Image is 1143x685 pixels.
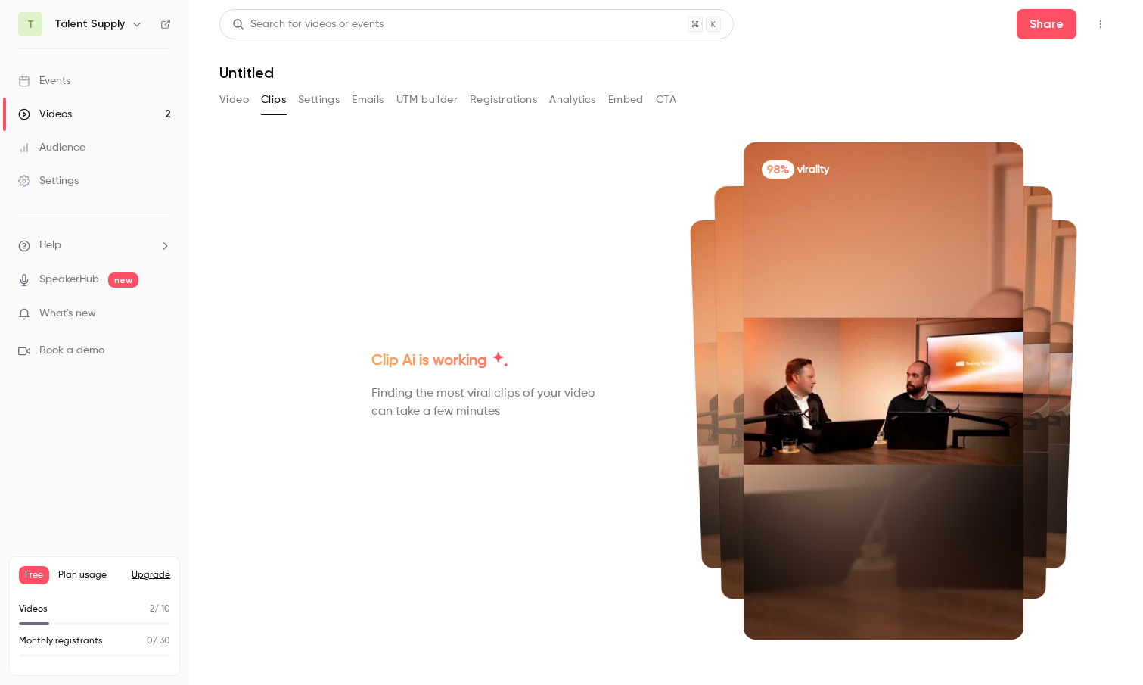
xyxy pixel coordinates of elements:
[108,272,138,288] span: new
[608,88,644,112] button: Embed
[58,569,123,581] span: Plan usage
[39,306,96,322] span: What's new
[762,159,794,176] span: 98%
[371,350,487,372] span: Clip Ai is working
[39,343,104,359] span: Book a demo
[147,634,170,648] p: / 30
[797,162,829,177] span: virality
[19,602,48,616] p: Videos
[39,238,61,254] span: Help
[549,88,596,112] button: Analytics
[219,88,249,112] button: Video
[298,88,340,112] button: Settings
[153,307,171,321] iframe: Noticeable Trigger
[1017,9,1076,39] button: Share
[470,88,537,112] button: Registrations
[371,385,598,421] p: Finding the most viral clips of your video can take a few minutes
[132,569,170,581] button: Upgrade
[147,637,153,646] span: 0
[219,64,1113,82] h1: Untitled
[150,602,170,616] p: / 10
[1089,12,1113,36] button: Top Bar Actions
[150,605,154,614] span: 2
[27,17,34,33] span: T
[656,88,676,112] button: CTA
[18,173,79,188] div: Settings
[39,272,99,288] a: SpeakerHub
[18,73,70,89] div: Events
[19,634,103,648] p: Monthly registrants
[261,88,286,112] button: Clips
[54,17,125,32] h6: Talent Supply
[18,140,85,155] div: Audience
[352,88,384,112] button: Emails
[18,107,72,122] div: Videos
[232,17,384,33] div: Search for videos or events
[19,566,49,584] span: Free
[18,238,171,254] li: help-dropdown-opener
[396,88,458,112] button: UTM builder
